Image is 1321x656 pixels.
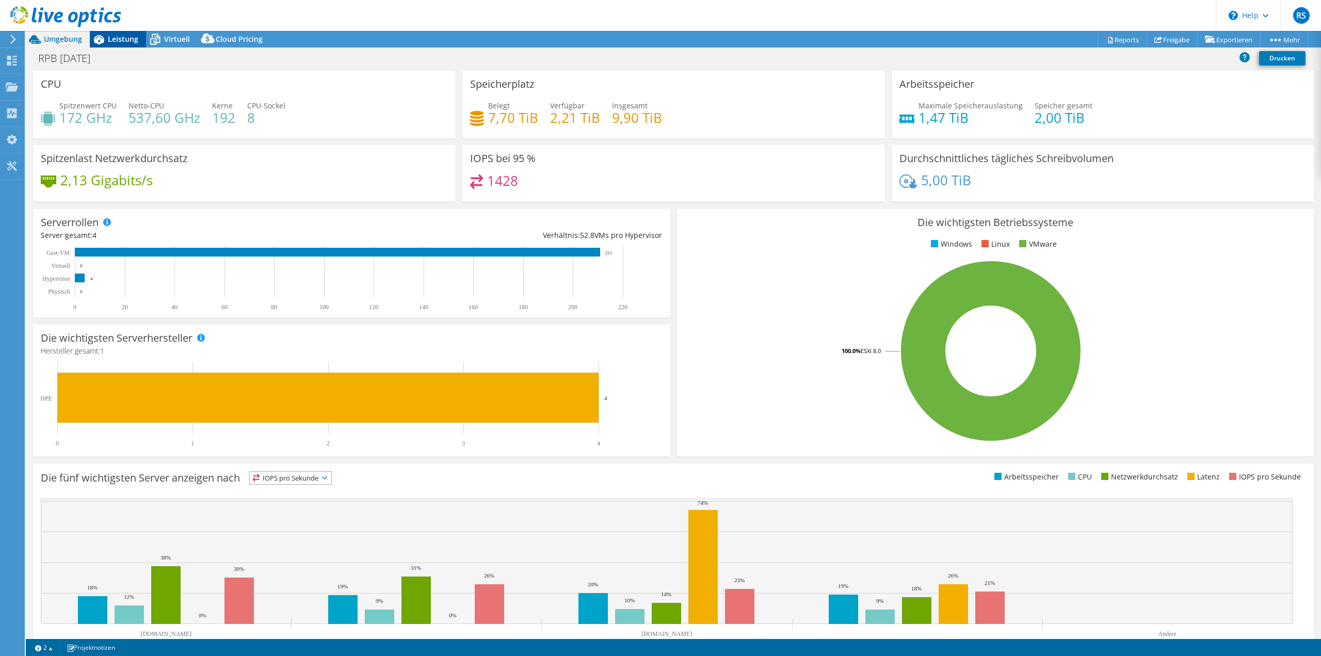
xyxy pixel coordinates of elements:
tspan: ESXi 8.0 [861,347,881,355]
text: 0 [73,303,76,311]
text: 18% [911,585,922,591]
text: 0 [80,289,83,294]
text: 23% [734,577,745,583]
a: Exportieren [1197,31,1261,47]
text: 60 [221,303,228,311]
span: Verfügbar [550,101,585,110]
text: 20% [588,581,598,587]
text: 120 [369,303,378,311]
h4: 5,00 TiB [921,174,971,186]
text: 0 [56,440,59,447]
h3: CPU [41,78,61,90]
a: Reports [1098,31,1147,47]
text: 0% [199,612,206,618]
text: HPE [40,395,52,402]
span: 4 [92,230,96,240]
span: Maximale Speicherauslastung [919,101,1023,110]
span: Belegt [488,101,510,110]
span: Spitzenwert CPU [59,101,117,110]
h4: 1,47 TiB [919,112,1023,123]
span: IOPS pro Sekunde [250,472,331,484]
text: 80 [271,303,277,311]
li: CPU [1066,471,1092,483]
text: 30% [234,566,244,572]
li: VMware [1017,238,1057,250]
text: Gast-VM [46,249,70,257]
text: 19% [337,583,348,589]
text: 74% [698,500,708,506]
text: 19% [838,583,848,589]
text: 10% [624,597,635,603]
text: 0 [80,263,83,268]
text: 4 [604,395,607,401]
li: IOPS pro Sekunde [1227,471,1301,483]
text: 1 [191,440,194,447]
li: Arbeitsspeicher [992,471,1059,483]
text: 40 [171,303,178,311]
text: 180 [519,303,528,311]
h3: Serverrollen [41,217,99,228]
text: [DOMAIN_NAME] [641,630,692,637]
span: Netto-CPU [128,101,164,110]
h3: Speicherplatz [470,78,534,90]
span: RS [1293,7,1310,24]
a: Drucken [1259,51,1306,66]
h4: 7,70 TiB [488,112,538,123]
span: Virtuell [164,34,190,44]
h3: Die wichtigsten Serverhersteller [41,332,192,344]
tspan: 100.0% [842,347,861,355]
text: 160 [469,303,478,311]
span: Leistung [108,34,138,44]
text: Virtuell [51,262,70,269]
span: Umgebung [44,34,82,44]
text: 26% [948,572,958,579]
text: 140 [419,303,428,311]
text: 38% [160,554,171,561]
li: Linux [979,238,1010,250]
text: 9% [876,598,884,604]
text: 4 [597,440,600,447]
text: 200 [568,303,577,311]
a: Freigabe [1147,31,1198,47]
h1: RPB [DATE] [34,53,106,64]
h4: 2,21 TiB [550,112,600,123]
h3: Die wichtigsten Betriebssysteme [685,217,1306,228]
text: 20 [122,303,128,311]
span: Insgesamt [612,101,648,110]
span: CPU-Sockel [247,101,285,110]
h3: IOPS bei 95 % [470,153,536,164]
text: 12% [124,594,134,600]
li: Netzwerkdurchsatz [1099,471,1178,483]
li: Latenz [1185,471,1220,483]
h3: Arbeitsspeicher [899,78,974,90]
a: Mehr [1260,31,1308,47]
text: 21% [985,580,995,586]
text: 18% [87,584,98,590]
text: 31% [411,565,421,571]
text: 2 [327,440,330,447]
text: Hypervisor [42,275,70,282]
h3: Spitzenlast Netzwerkdurchsatz [41,153,187,164]
text: Physisch [48,288,70,295]
span: 1 [100,346,104,356]
h4: 2,00 TiB [1035,112,1092,123]
text: 3 [462,440,465,447]
h4: 8 [247,112,285,123]
div: Server gesamt: [41,230,351,241]
text: 14% [661,591,671,597]
text: 100 [319,303,329,311]
svg: \n [1229,11,1238,20]
span: Cloud Pricing [216,34,263,44]
span: Kerne [212,101,233,110]
a: 2 [28,641,60,654]
h4: 2,13 Gigabits/s [60,174,153,186]
text: 26% [484,572,494,579]
span: Speicher gesamt [1035,101,1092,110]
span: 52.8 [580,230,594,240]
text: Andere [1158,630,1176,637]
text: 0% [449,612,457,618]
li: Windows [928,238,972,250]
div: Verhältnis: VMs pro Hypervisor [351,230,662,241]
h4: 192 [212,112,235,123]
h4: 9,90 TiB [612,112,662,123]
